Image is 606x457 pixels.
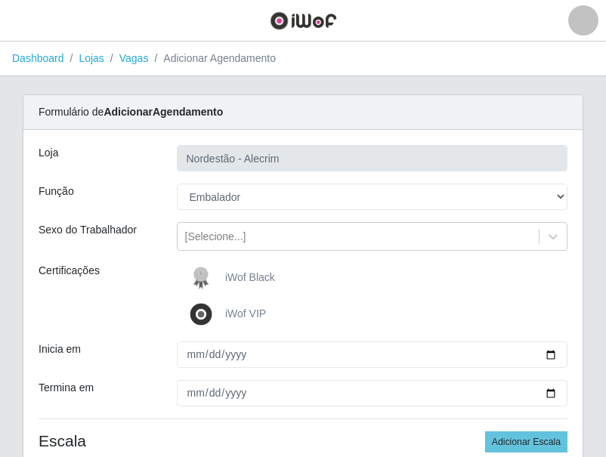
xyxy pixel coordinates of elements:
strong: Adicionar Agendamento [104,106,223,118]
h4: Escala [39,431,567,450]
label: Função [39,184,74,199]
label: Sexo do Trabalhador [39,222,137,238]
input: 00/00/0000 [177,380,568,406]
span: iWof VIP [225,307,266,320]
img: iWof VIP [186,299,222,329]
span: iWof Black [225,271,275,283]
label: Termina em [39,380,94,396]
img: CoreUI Logo [270,11,337,30]
img: iWof Black [186,263,222,293]
label: Loja [39,145,58,161]
div: Formulário de [23,95,583,130]
div: [Selecione...] [185,229,246,245]
label: Inicia em [39,341,81,357]
a: Dashboard [12,52,64,64]
button: Adicionar Escala [485,431,567,452]
input: 00/00/0000 [177,341,568,368]
label: Certificações [39,263,100,279]
a: Lojas [79,52,104,64]
li: Adicionar Agendamento [148,51,276,66]
a: Vagas [119,52,149,64]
